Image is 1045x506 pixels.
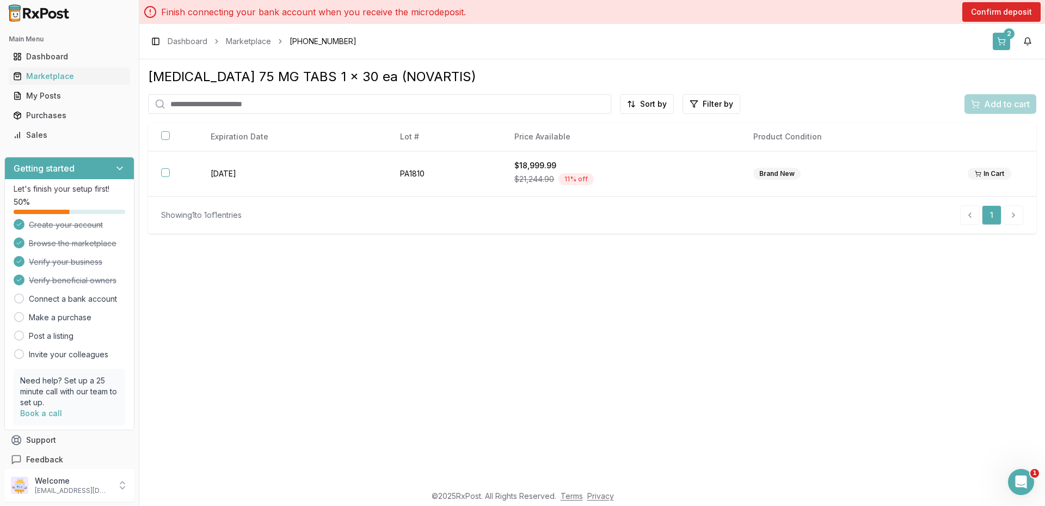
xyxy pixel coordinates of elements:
img: RxPost Logo [4,4,74,22]
nav: pagination [960,205,1023,225]
td: PA1810 [387,151,501,197]
span: Create your account [29,220,103,230]
div: Dashboard [13,51,126,62]
p: Welcome [35,475,110,486]
div: Sales [13,130,126,141]
div: My Posts [13,90,126,101]
span: 1 [1030,469,1039,478]
span: $21,244.90 [514,174,554,185]
a: Privacy [587,491,614,501]
span: Browse the marketplace [29,238,116,249]
div: In Cart [968,168,1011,180]
th: Price Available [501,123,740,151]
p: Let's finish your setup first! [14,184,125,194]
button: Sort by [620,94,674,114]
a: My Posts [9,86,130,106]
p: Need help? Set up a 25 minute call with our team to set up. [20,375,119,408]
div: 2 [1004,28,1015,39]
a: Connect a bank account [29,294,117,304]
button: Purchases [4,107,134,124]
span: 50 % [14,197,30,208]
span: Sort by [640,99,667,109]
button: 2 [993,33,1010,50]
a: Dashboard [9,47,130,66]
button: Confirm deposit [962,2,1041,22]
a: Terms [561,491,583,501]
div: $18,999.99 [514,160,727,171]
a: Post a listing [29,331,73,342]
button: Filter by [683,94,740,114]
a: Invite your colleagues [29,349,108,360]
iframe: Intercom live chat [1008,469,1034,495]
button: Feedback [4,450,134,470]
span: Verify beneficial owners [29,275,116,286]
a: Purchases [9,106,130,125]
div: [MEDICAL_DATA] 75 MG TABS 1 x 30 ea (NOVARTIS) [148,68,1036,86]
button: My Posts [4,87,134,105]
h3: Getting started [14,162,75,175]
img: User avatar [11,477,28,494]
button: Marketplace [4,68,134,85]
div: 11 % off [558,173,594,185]
span: Verify your business [29,257,102,267]
button: Sales [4,126,134,144]
span: Feedback [26,454,63,465]
span: [PHONE_NUMBER] [290,36,356,47]
th: Expiration Date [198,123,387,151]
span: Filter by [703,99,733,109]
p: [EMAIL_ADDRESS][DOMAIN_NAME] [35,486,110,495]
div: Purchases [13,110,126,121]
div: Brand New [753,168,801,180]
a: Make a purchase [29,312,91,323]
div: Marketplace [13,71,126,82]
button: Dashboard [4,48,134,65]
div: Showing 1 to 1 of 1 entries [161,210,242,221]
a: Sales [9,125,130,145]
button: Support [4,430,134,450]
p: Finish connecting your bank account when you receive the microdeposit. [161,5,466,19]
th: Lot # [387,123,501,151]
a: Dashboard [168,36,207,47]
th: Product Condition [740,123,955,151]
a: Marketplace [9,66,130,86]
h2: Main Menu [9,35,130,44]
a: Marketplace [226,36,271,47]
td: [DATE] [198,151,387,197]
a: Book a call [20,409,62,418]
nav: breadcrumb [168,36,356,47]
a: 1 [982,205,1001,225]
